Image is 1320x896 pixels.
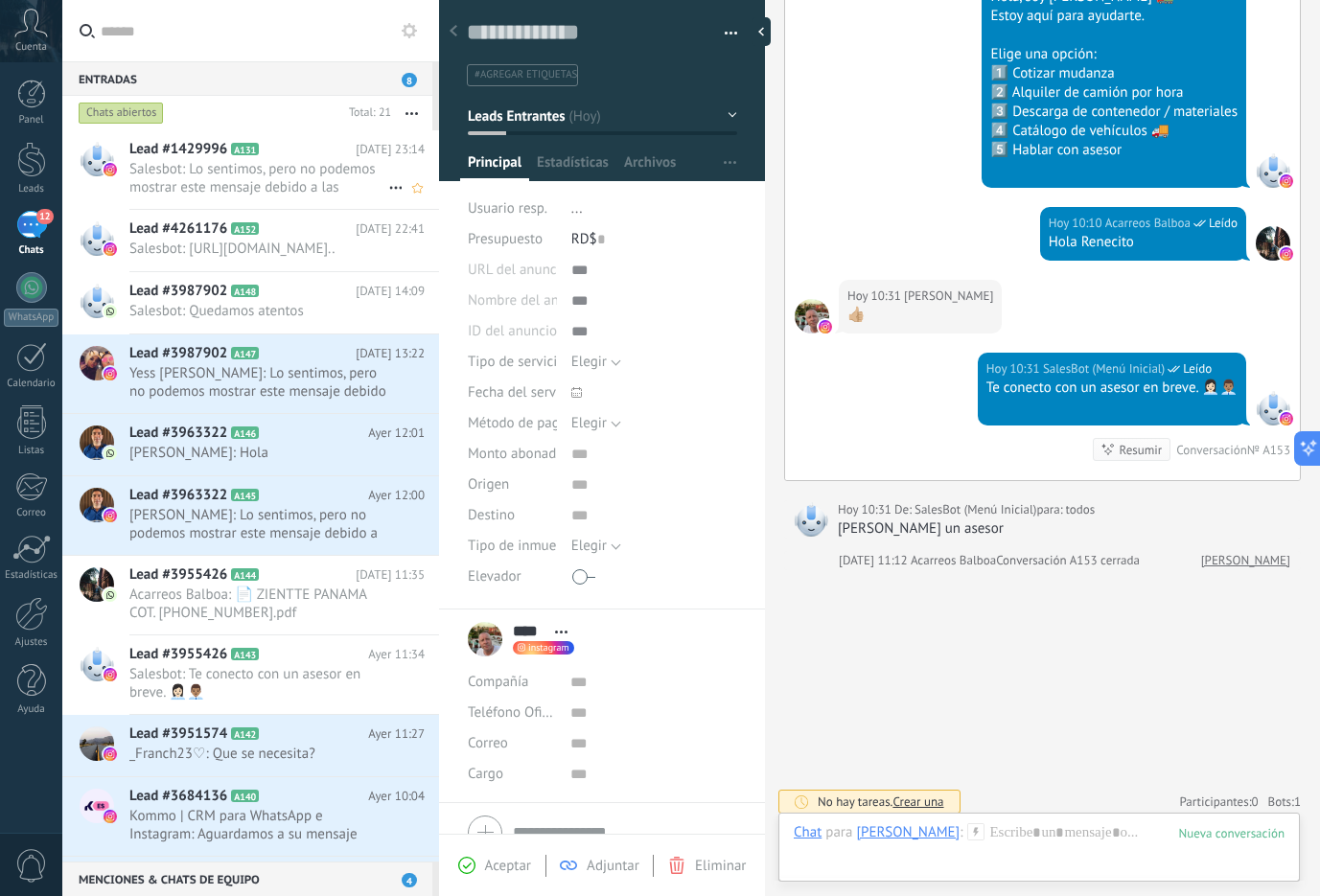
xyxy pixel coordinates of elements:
span: ID del anuncio de TikTok [468,324,618,338]
button: Más [391,96,432,130]
span: Ayer 11:27 [368,724,425,744]
span: Método de pago [468,416,567,430]
span: [DATE] 13:22 [356,344,425,363]
div: 5️⃣ Hablar con asesor [990,141,1238,160]
div: ID del anuncio de TikTok [468,316,557,347]
div: 4️⃣ Catálogo de vehículos 🚚 [990,122,1238,141]
div: Conversación [1176,442,1247,458]
a: Lead #3987902 A148 [DATE] 14:09 Salesbot: Quedamos atentos [62,272,439,333]
span: Kommo | CRM para WhatsApp e Instagram: Aguardamos a su mensaje desde el chat de soporte para cont... [129,807,388,843]
span: SalesBot [1256,153,1290,188]
span: Destino [468,508,515,522]
div: Hoy 10:31 [838,500,894,519]
span: SalesBot [794,502,828,537]
span: Tipo de servicio [468,355,565,369]
span: Presupuesto [468,230,543,248]
button: Elegir [571,531,621,562]
span: Principal [468,153,521,181]
div: 3️⃣ Descarga de contenedor / materiales [990,103,1238,122]
span: Acarreos Balboa: 📄 ZIENTTE PANAMA COT. [PHONE_NUMBER].pdf [129,586,388,622]
a: Lead #3987902 A147 [DATE] 13:22 Yess [PERSON_NAME]: Lo sentimos, pero no podemos mostrar este men... [62,334,439,413]
div: Leads [4,183,59,195]
span: A152 [231,222,259,235]
div: Cargo [468,759,556,790]
span: Elegir [571,537,607,555]
span: Elevador [468,569,521,584]
span: Acarreos Balboa [1256,226,1290,261]
a: Participantes:0 [1179,793,1258,810]
div: Elevador [468,562,557,592]
div: [PERSON_NAME] un asesor [838,519,1291,539]
div: 👍🏼 [847,306,993,325]
span: Nombre del anuncio de TikTok [468,293,654,308]
div: Resumir [1120,441,1163,459]
div: Chats [4,244,59,257]
div: Usuario resp. [468,194,557,224]
div: Rene [856,823,960,840]
img: com.amocrm.amocrmwa.svg [104,447,117,460]
div: Hoy 10:31 [847,287,904,306]
span: Tipo de inmueble [468,539,575,553]
span: Lead #3987902 [129,344,227,363]
span: Elegir [571,353,607,371]
span: URL del anuncio de TikTok [468,263,630,277]
img: instagram.svg [104,367,117,380]
span: Origen [468,477,509,492]
span: Acarreos Balboa [911,552,996,568]
img: instagram.svg [104,242,117,256]
span: [DATE] 14:09 [356,282,425,301]
div: № A153 [1247,442,1290,458]
div: Estadísticas [4,569,59,582]
span: para [825,823,852,842]
span: todos [1066,500,1096,519]
span: 4 [402,873,417,887]
span: Lead #3955426 [129,645,227,664]
span: 12 [36,209,53,224]
span: Monto abonado [468,447,564,461]
span: para: [1036,500,1065,519]
span: Ayer 12:00 [368,486,425,505]
span: A144 [231,568,259,581]
span: A146 [231,426,259,439]
span: Rene [795,299,829,333]
div: 1️⃣ Cotizar mudanza [990,64,1238,83]
div: Fecha del servicio [468,378,557,408]
div: Monto abonado [468,439,557,470]
span: De: [894,500,915,519]
div: Hoy 10:10 [1049,214,1105,233]
div: Origen [468,470,557,500]
div: [DATE] 11:12 [839,551,911,570]
span: Ayer 12:01 [368,424,425,443]
span: A147 [231,347,259,359]
div: RD$ [571,224,737,255]
a: Lead #3684136 A140 Ayer 10:04 Kommo | CRM para WhatsApp e Instagram: Aguardamos a su mensaje desd... [62,777,439,856]
img: instagram.svg [104,509,117,522]
span: 1 [1294,793,1301,810]
a: Lead #3951574 A142 Ayer 11:27 _Franch23♡: Que se necesita? [62,715,439,776]
img: instagram.svg [1280,174,1293,188]
div: Tipo de inmueble [468,531,557,562]
span: #agregar etiquetas [475,68,577,81]
span: A142 [231,727,259,740]
a: Lead #4261176 A152 [DATE] 22:41 Salesbot: [URL][DOMAIN_NAME].. [62,210,439,271]
img: instagram.svg [1280,247,1293,261]
div: Conversación A153 cerrada [996,551,1140,570]
span: Yess [PERSON_NAME]: Lo sentimos, pero no podemos mostrar este mensaje debido a las restricciones ... [129,364,388,401]
div: Elige una opción: [990,45,1238,64]
button: Elegir [571,408,621,439]
span: Salesbot: [URL][DOMAIN_NAME].. [129,240,388,258]
div: 2️⃣ Alquiler de camión por hora [990,83,1238,103]
a: Lead #3963322 A145 Ayer 12:00 [PERSON_NAME]: Lo sentimos, pero no podemos mostrar este mensaje de... [62,476,439,555]
div: Ajustes [4,636,59,649]
span: Cuenta [15,41,47,54]
span: [DATE] 22:41 [356,219,425,239]
span: Lead #3955426 [129,565,227,585]
div: Menciones & Chats de equipo [62,862,432,896]
span: : [960,823,962,842]
span: Ayer 10:04 [368,787,425,806]
span: Usuario resp. [468,199,547,218]
span: Archivos [624,153,676,181]
div: Ocultar [752,17,771,46]
img: instagram.svg [104,810,117,823]
span: Lead #3951574 [129,724,227,744]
